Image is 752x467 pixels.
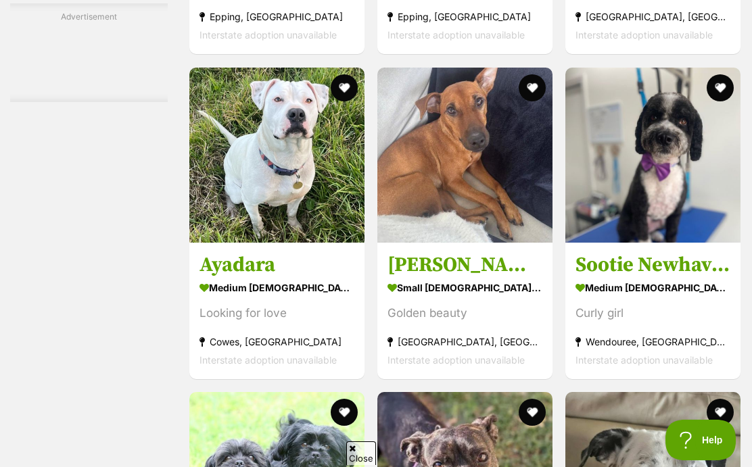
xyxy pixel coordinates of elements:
[575,354,713,366] span: Interstate adoption unavailable
[565,68,741,243] img: Sootie Newhaven - Spanish Water Dog
[519,74,546,101] button: favourite
[575,30,713,41] span: Interstate adoption unavailable
[189,242,365,379] a: Ayadara medium [DEMOGRAPHIC_DATA] Dog Looking for love Cowes, [GEOGRAPHIC_DATA] Interstate adopti...
[387,30,525,41] span: Interstate adoption unavailable
[377,242,553,379] a: [PERSON_NAME] small [DEMOGRAPHIC_DATA] Dog Golden beauty [GEOGRAPHIC_DATA], [GEOGRAPHIC_DATA] Int...
[199,278,354,297] strong: medium [DEMOGRAPHIC_DATA] Dog
[199,304,354,322] div: Looking for love
[199,252,354,278] h3: Ayadara
[575,252,730,278] h3: Sootie Newhaven
[346,441,376,465] span: Close
[10,3,168,102] div: Advertisement
[575,333,730,351] strong: Wendouree, [GEOGRAPHIC_DATA]
[387,278,542,297] strong: small [DEMOGRAPHIC_DATA] Dog
[575,278,730,297] strong: medium [DEMOGRAPHIC_DATA] Dog
[707,74,734,101] button: favourite
[199,8,354,26] strong: Epping, [GEOGRAPHIC_DATA]
[565,242,741,379] a: Sootie Newhaven medium [DEMOGRAPHIC_DATA] Dog Curly girl Wendouree, [GEOGRAPHIC_DATA] Interstate ...
[707,399,734,426] button: favourite
[331,399,358,426] button: favourite
[331,74,358,101] button: favourite
[387,354,525,366] span: Interstate adoption unavailable
[377,68,553,243] img: Missy Peggotty - Australian Terrier Dog
[199,354,337,366] span: Interstate adoption unavailable
[189,68,365,243] img: Ayadara - Staffordshire Bull Terrier x American Bulldog
[387,333,542,351] strong: [GEOGRAPHIC_DATA], [GEOGRAPHIC_DATA]
[519,399,546,426] button: favourite
[387,8,542,26] strong: Epping, [GEOGRAPHIC_DATA]
[199,333,354,351] strong: Cowes, [GEOGRAPHIC_DATA]
[575,304,730,322] div: Curly girl
[387,304,542,322] div: Golden beauty
[665,420,738,460] iframe: Help Scout Beacon - Open
[199,30,337,41] span: Interstate adoption unavailable
[387,252,542,278] h3: [PERSON_NAME]
[575,8,730,26] strong: [GEOGRAPHIC_DATA], [GEOGRAPHIC_DATA]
